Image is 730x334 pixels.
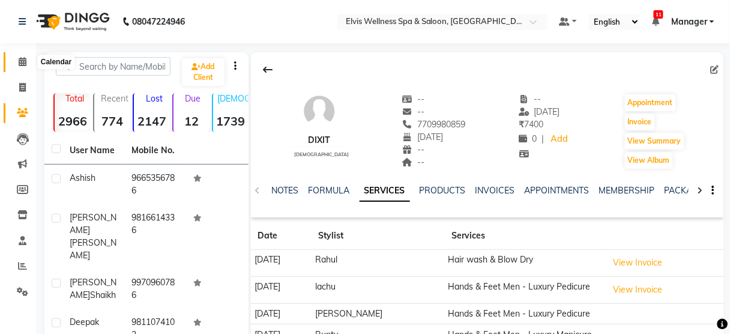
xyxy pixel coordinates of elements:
[309,185,350,196] a: FORMULA
[55,114,91,129] strong: 2966
[444,276,604,303] td: Hands & Feet Men - Luxury Pedicure
[182,58,225,86] a: Add Client
[652,16,659,27] a: 11
[132,5,185,38] b: 08047224946
[173,114,210,129] strong: 12
[402,144,425,155] span: --
[62,137,124,165] th: User Name
[31,5,113,38] img: logo
[599,185,655,196] a: MEMBERSHIP
[90,290,116,300] span: Shaikh
[665,185,709,196] a: PACKAGES
[312,276,444,303] td: lachu
[402,119,466,130] span: 7709980859
[525,185,590,196] a: APPOINTMENTS
[549,131,570,148] a: Add
[176,93,210,104] p: Due
[444,250,604,277] td: Hair wash & Blow Dry
[251,250,312,277] td: [DATE]
[251,222,312,250] th: Date
[38,55,74,70] div: Calendar
[625,133,684,150] button: View Summary
[402,94,425,105] span: --
[213,114,249,129] strong: 1739
[625,152,673,169] button: View Album
[289,134,349,147] div: Dixit
[251,303,312,324] td: [DATE]
[99,93,130,104] p: Recent
[519,119,543,130] span: 7400
[139,93,170,104] p: Lost
[218,93,249,104] p: [DEMOGRAPHIC_DATA]
[124,269,186,309] td: 9970960786
[625,114,655,130] button: Invoice
[312,222,444,250] th: Stylist
[519,133,537,144] span: 0
[134,114,170,129] strong: 2147
[519,119,524,130] span: ₹
[541,133,544,145] span: |
[519,94,541,105] span: --
[360,180,410,202] a: SERVICES
[59,93,91,104] p: Total
[402,106,425,117] span: --
[294,151,349,157] span: [DEMOGRAPHIC_DATA]
[70,277,116,300] span: [PERSON_NAME]
[70,317,99,327] span: Deepak
[444,303,604,324] td: Hands & Feet Men - Luxury Pedicure
[608,281,668,299] button: View Invoice
[124,165,186,204] td: 9665356786
[56,57,170,76] input: Search by Name/Mobile/Email/Code
[625,94,676,111] button: Appointment
[251,276,312,303] td: [DATE]
[402,132,444,142] span: [DATE]
[608,254,668,272] button: View Invoice
[519,106,560,117] span: [DATE]
[444,222,604,250] th: Services
[124,204,186,269] td: 9816614336
[671,16,707,28] span: Manager
[301,93,337,129] img: avatar
[124,137,186,165] th: Mobile No.
[70,212,116,235] span: [PERSON_NAME]
[70,172,95,183] span: Ashish
[402,157,425,168] span: --
[70,237,116,261] span: [PERSON_NAME]
[94,114,130,129] strong: 774
[312,250,444,277] td: Rahul
[475,185,515,196] a: INVOICES
[420,185,466,196] a: PRODUCTS
[312,303,444,324] td: [PERSON_NAME]
[256,58,281,81] div: Back to Client
[654,10,663,19] span: 11
[272,185,299,196] a: NOTES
